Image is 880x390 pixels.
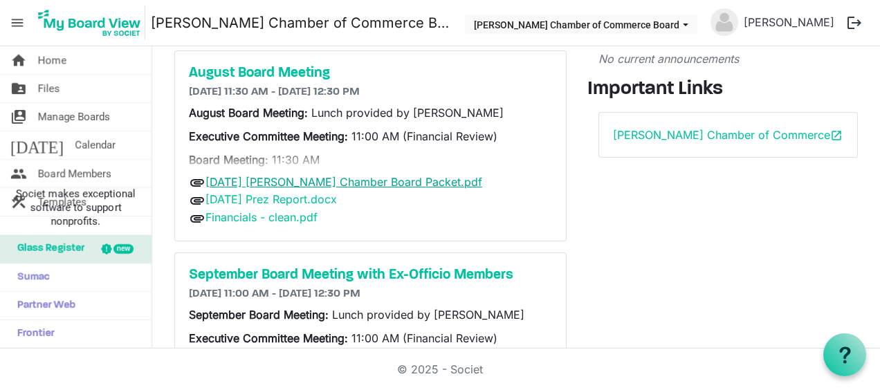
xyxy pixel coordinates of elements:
[34,6,145,40] img: My Board View Logo
[205,210,318,224] a: Financials - clean.pdf
[10,75,27,102] span: folder_shared
[113,244,134,254] div: new
[38,103,110,131] span: Manage Boards
[830,129,843,142] span: open_in_new
[10,263,50,291] span: Sumac
[189,128,552,145] p: 11:00 AM (Financial Review)
[189,86,552,99] h6: [DATE] 11:30 AM - [DATE] 12:30 PM
[189,210,205,227] span: attachment
[587,78,870,102] h3: Important Links
[10,320,55,348] span: Frontier
[75,131,116,159] span: Calendar
[38,46,66,74] span: Home
[397,362,483,376] a: © 2025 - Societ
[465,15,697,34] button: Sherman Chamber of Commerce Board dropdownbutton
[189,288,552,301] h6: [DATE] 11:00 AM - [DATE] 12:30 PM
[205,192,337,206] a: [DATE] Prez Report.docx
[189,331,348,345] strong: Executive Committee Meeting:
[10,292,75,319] span: Partner Web
[10,46,27,74] span: home
[189,151,552,168] p: : 11:30 AM
[189,174,205,191] span: attachment
[10,160,27,187] span: people
[189,308,332,322] strong: September Board Meeting:
[189,267,552,284] a: September Board Meeting with Ex-Officio Members
[205,175,482,189] a: [DATE] [PERSON_NAME] Chamber Board Packet.pdf
[711,8,738,36] img: no-profile-picture.svg
[840,8,869,37] button: logout
[38,160,111,187] span: Board Members
[189,106,311,120] strong: August Board Meeting:
[189,330,552,346] p: 11:00 AM (Financial Review)
[10,235,84,263] span: Glass Register
[4,10,30,36] span: menu
[189,306,552,323] p: Lunch provided by [PERSON_NAME]
[189,65,552,82] a: August Board Meeting
[189,153,265,167] strong: Board Meeting
[151,9,451,37] a: [PERSON_NAME] Chamber of Commerce Board
[10,131,64,159] span: [DATE]
[189,129,348,143] strong: Executive Committee Meeting:
[613,128,843,142] a: [PERSON_NAME] Chamber of Commerceopen_in_new
[6,187,145,228] span: Societ makes exceptional software to support nonprofits.
[598,50,859,67] p: No current announcements
[34,6,151,40] a: My Board View Logo
[10,103,27,131] span: switch_account
[189,104,552,121] p: Lunch provided by [PERSON_NAME]
[189,192,205,209] span: attachment
[38,75,60,102] span: Files
[738,8,840,36] a: [PERSON_NAME]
